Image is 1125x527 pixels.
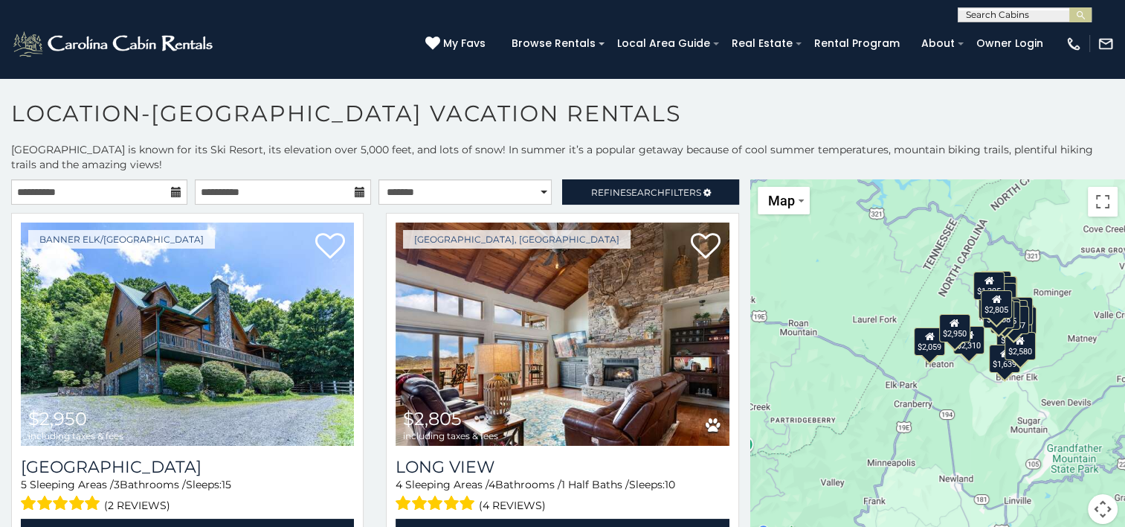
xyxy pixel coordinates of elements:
div: $1,557 [998,305,1029,333]
span: including taxes & fees [28,431,123,441]
span: $2,950 [28,408,87,429]
span: (4 reviews) [479,496,546,515]
div: $2,950 [938,313,970,342]
div: $1,131 [980,270,1011,298]
div: $2,911 [985,276,1016,304]
span: (2 reviews) [104,496,170,515]
a: Sunset View Lodge $2,950 including taxes & fees [21,223,354,446]
img: phone-regular-white.png [1066,36,1082,52]
button: Change map style [758,187,810,214]
img: Long View [396,223,729,446]
div: $1,258 [996,321,1028,349]
div: $1,639 [989,345,1020,373]
button: Map camera controls [1088,494,1118,524]
span: Refine Filters [591,187,701,198]
a: Owner Login [969,32,1051,55]
a: Add to favorites [691,231,721,263]
div: $1,305 [973,272,1005,300]
a: Real Estate [724,32,800,55]
a: About [914,32,962,55]
a: Banner Elk/[GEOGRAPHIC_DATA] [28,230,215,249]
span: 1 Half Baths / [561,478,629,491]
div: $2,310 [953,325,984,354]
div: $2,580 [1004,332,1035,360]
div: $1,547 [1002,297,1033,325]
span: 4 [396,478,402,491]
div: Sleeping Areas / Bathrooms / Sleeps: [396,477,729,515]
span: Map [768,193,795,208]
h3: Sunset View Lodge [21,457,354,477]
div: $2,005 [988,301,1019,330]
span: including taxes & fees [403,431,498,441]
div: $2,327 [979,290,1010,319]
a: My Favs [425,36,489,52]
div: Sleeping Areas / Bathrooms / Sleeps: [21,477,354,515]
div: $2,108 [982,299,1013,328]
span: 10 [665,478,675,491]
span: 15 [222,478,231,491]
img: mail-regular-white.png [1097,36,1114,52]
img: Sunset View Lodge [21,223,354,446]
a: Browse Rentals [504,32,603,55]
a: Add to favorites [315,231,345,263]
a: [GEOGRAPHIC_DATA], [GEOGRAPHIC_DATA] [403,230,631,249]
a: [GEOGRAPHIC_DATA] [21,457,354,477]
a: Long View $2,805 including taxes & fees [396,223,729,446]
span: My Favs [443,36,486,51]
a: Rental Program [807,32,907,55]
span: $2,805 [403,408,462,429]
a: RefineSearchFilters [562,179,738,205]
button: Toggle fullscreen view [1088,187,1118,217]
div: $2,059 [914,328,945,356]
span: Search [626,187,665,198]
a: Local Area Guide [610,32,718,55]
span: 5 [21,478,27,491]
span: 3 [114,478,120,491]
a: Long View [396,457,729,477]
div: $2,805 [981,290,1012,318]
img: White-1-2.png [11,29,217,59]
span: 4 [489,478,495,491]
